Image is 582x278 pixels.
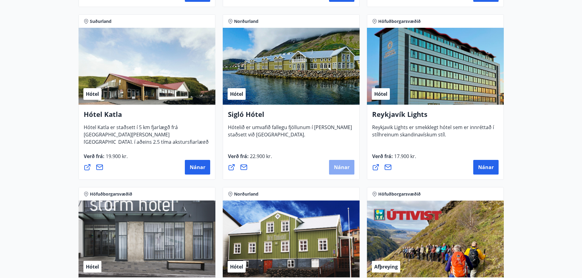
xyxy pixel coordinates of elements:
h4: Reykjavík Lights [372,110,499,124]
span: 17.900 kr. [393,153,416,160]
span: Norðurland [234,191,258,197]
span: 19.900 kr. [104,153,128,160]
span: Höfuðborgarsvæðið [378,191,421,197]
span: Hótel [230,263,243,270]
span: Hótel [230,91,243,97]
span: Verð frá : [84,153,128,164]
span: Hótelið er umvafið fallegu fjöllunum í [PERSON_NAME] staðsett við [GEOGRAPHIC_DATA]. [228,124,352,143]
span: Höfuðborgarsvæðið [378,18,421,24]
span: Suðurland [90,18,112,24]
h4: Sigló Hótel [228,110,354,124]
span: Norðurland [234,18,258,24]
span: Hótel [86,91,99,97]
button: Nánar [473,160,499,175]
span: Nánar [478,164,494,171]
button: Nánar [329,160,354,175]
span: Hótel Katla er staðsett í 5 km fjarlægð frá [GEOGRAPHIC_DATA][PERSON_NAME][GEOGRAPHIC_DATA], í að... [84,124,209,157]
span: 22.900 kr. [249,153,272,160]
button: Nánar [185,160,210,175]
h4: Hótel Katla [84,110,210,124]
span: Reykjavik Lights er smekklegt hótel sem er innréttað í stílhreinum skandinavískum stíl. [372,124,494,143]
span: Hótel [374,91,387,97]
span: Nánar [190,164,205,171]
span: Verð frá : [372,153,416,164]
span: Hótel [86,263,99,270]
span: Afþreying [374,263,398,270]
span: Nánar [334,164,350,171]
span: Höfuðborgarsvæðið [90,191,132,197]
span: Verð frá : [228,153,272,164]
